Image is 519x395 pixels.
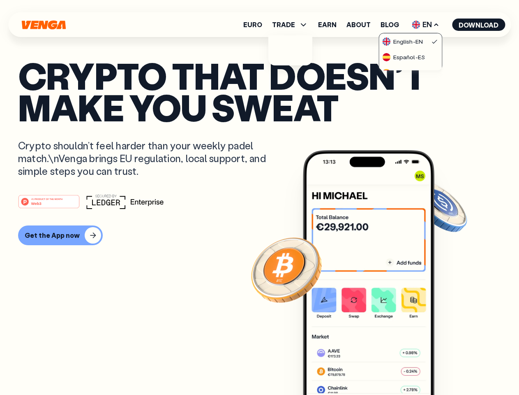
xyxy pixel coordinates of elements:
a: Get the App now [18,225,501,245]
a: Blog [381,21,399,28]
img: USDC coin [410,177,469,236]
span: TRADE [272,21,295,28]
div: Get the App now [25,231,80,239]
img: flag-es [383,53,391,61]
span: TRADE [272,20,308,30]
button: Get the App now [18,225,103,245]
div: Español - ES [383,53,425,61]
img: flag-cat [383,69,391,77]
svg: Home [21,20,67,30]
div: Català - CAT [383,69,427,77]
a: About [346,21,371,28]
a: Earn [318,21,337,28]
p: Crypto shouldn’t feel harder than your weekly padel match.\nVenga brings EU regulation, local sup... [18,139,278,178]
img: Bitcoin [249,232,323,307]
a: flag-ukEnglish-EN [379,33,442,49]
span: EN [409,18,442,31]
tspan: #1 PRODUCT OF THE MONTH [31,197,62,200]
img: flag-uk [383,37,391,46]
tspan: Web3 [31,201,42,205]
p: Crypto that doesn’t make you sweat [18,60,501,123]
a: flag-catCatalà-CAT [379,65,442,80]
a: #1 PRODUCT OF THE MONTHWeb3 [18,200,80,210]
a: flag-esEspañol-ES [379,49,442,65]
div: English - EN [383,37,423,46]
a: Euro [243,21,262,28]
img: flag-uk [412,21,420,29]
button: Download [452,19,505,31]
